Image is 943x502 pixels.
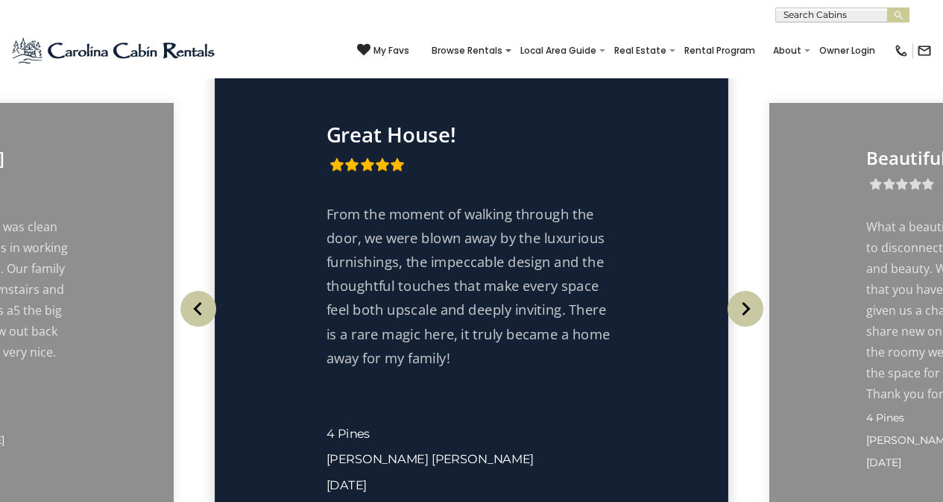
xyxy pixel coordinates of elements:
[327,123,617,147] p: Great House!
[721,275,769,342] button: Next
[327,425,370,441] a: 4 Pines
[327,451,429,467] span: [PERSON_NAME]
[607,40,674,61] a: Real Estate
[917,43,932,58] img: mail-regular-black.png
[11,36,218,66] img: Blue-2.png
[180,291,216,327] img: arrow
[373,44,409,57] span: My Favs
[327,477,367,492] span: [DATE]
[866,411,904,424] span: 4 Pines
[894,43,909,58] img: phone-regular-black.png
[766,40,809,61] a: About
[327,201,617,369] p: From the moment of walking through the door, we were blown away by the luxurious furnishings, the...
[357,43,409,58] a: My Favs
[174,275,222,342] button: Previous
[728,291,763,327] img: arrow
[513,40,604,61] a: Local Area Guide
[866,456,901,469] span: [DATE]
[432,451,534,467] span: [PERSON_NAME]
[677,40,763,61] a: Rental Program
[424,40,510,61] a: Browse Rentals
[812,40,883,61] a: Owner Login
